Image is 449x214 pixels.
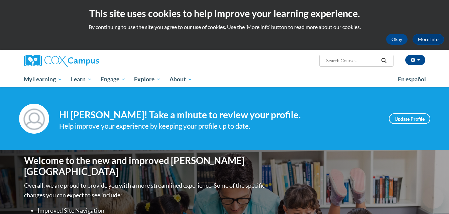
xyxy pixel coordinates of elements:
[413,34,444,45] a: More Info
[20,72,67,87] a: My Learning
[96,72,130,87] a: Engage
[379,57,389,65] button: Search
[386,34,408,45] button: Okay
[67,72,96,87] a: Learn
[101,75,126,83] span: Engage
[19,104,49,134] img: Profile Image
[325,57,379,65] input: Search Courses
[5,23,444,31] p: By continuing to use the site you agree to our use of cookies. Use the ‘More info’ button to read...
[24,155,266,177] h1: Welcome to the new and improved [PERSON_NAME][GEOGRAPHIC_DATA]
[24,75,62,83] span: My Learning
[24,181,266,200] p: Overall, we are proud to provide you with a more streamlined experience. Some of the specific cha...
[170,75,192,83] span: About
[165,72,197,87] a: About
[24,55,151,67] a: Cox Campus
[14,72,435,87] div: Main menu
[394,72,430,86] a: En español
[71,75,92,83] span: Learn
[5,7,444,20] h2: This site uses cookies to help improve your learning experience.
[59,109,379,121] h4: Hi [PERSON_NAME]! Take a minute to review your profile.
[389,113,430,124] a: Update Profile
[24,55,99,67] img: Cox Campus
[134,75,161,83] span: Explore
[130,72,165,87] a: Explore
[59,121,379,132] div: Help improve your experience by keeping your profile up to date.
[422,187,444,209] iframe: Button to launch messaging window
[398,76,426,83] span: En español
[405,55,425,65] button: Account Settings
